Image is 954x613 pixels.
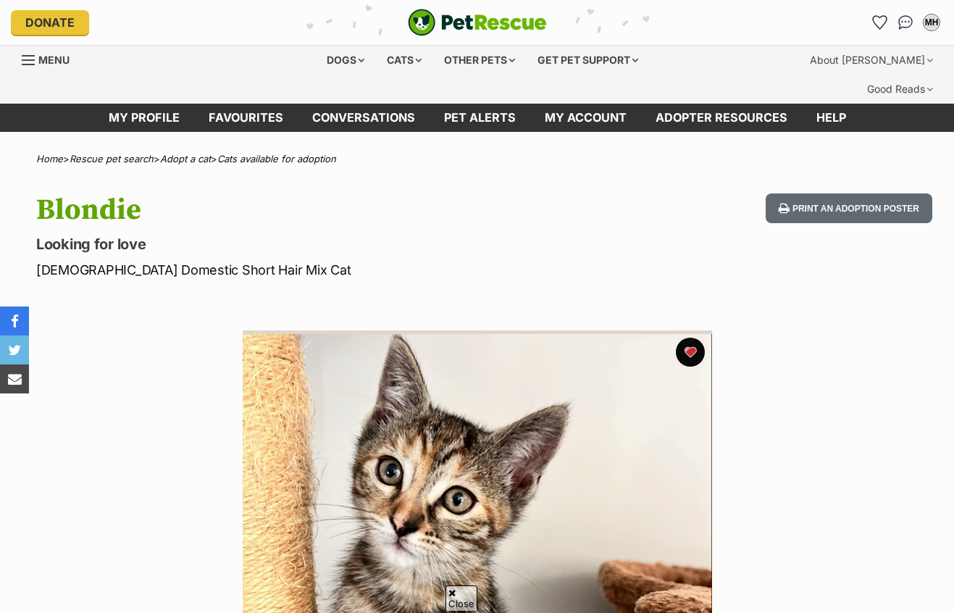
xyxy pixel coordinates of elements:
div: About [PERSON_NAME] [800,46,943,75]
a: Cats available for adoption [217,153,336,164]
img: chat-41dd97257d64d25036548639549fe6c8038ab92f7586957e7f3b1b290dea8141.svg [898,15,913,30]
a: Adopter resources [641,104,802,132]
a: Favourites [194,104,298,132]
ul: Account quick links [868,11,943,34]
a: Favourites [868,11,891,34]
p: Looking for love [36,234,582,254]
span: Close [445,585,477,611]
a: conversations [298,104,430,132]
div: Other pets [434,46,525,75]
span: Menu [38,54,70,66]
a: My account [530,104,641,132]
a: PetRescue [408,9,547,36]
div: Dogs [317,46,375,75]
button: favourite [676,338,705,367]
a: Home [36,153,63,164]
a: Menu [22,46,80,72]
a: Adopt a cat [160,153,211,164]
div: Good Reads [857,75,943,104]
a: Donate [11,10,89,35]
a: Pet alerts [430,104,530,132]
div: Get pet support [527,46,648,75]
p: [DEMOGRAPHIC_DATA] Domestic Short Hair Mix Cat [36,260,582,280]
a: Conversations [894,11,917,34]
img: logo-cat-932fe2b9b8326f06289b0f2fb663e598f794de774fb13d1741a6617ecf9a85b4.svg [408,9,547,36]
a: Help [802,104,861,132]
a: Rescue pet search [70,153,154,164]
div: Cats [377,46,432,75]
div: MH [924,15,939,30]
h1: Blondie [36,193,582,227]
a: My profile [94,104,194,132]
button: Print an adoption poster [766,193,932,223]
button: My account [920,11,943,34]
